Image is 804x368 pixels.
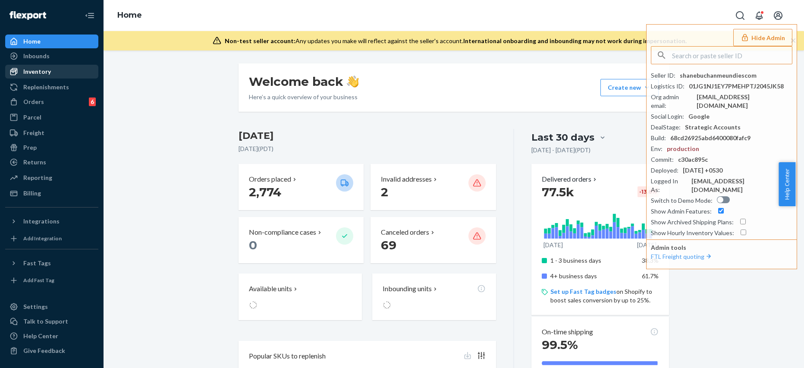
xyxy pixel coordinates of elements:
button: Open Search Box [732,7,749,24]
span: 0 [249,238,257,252]
div: Logged In As : [651,177,687,194]
input: Search or paste seller ID [672,47,792,64]
div: [EMAIL_ADDRESS][DOMAIN_NAME] [691,177,792,194]
p: Non-compliance cases [249,227,316,237]
p: Available units [249,284,292,294]
span: 38.3% [642,257,659,264]
img: hand-wave emoji [347,75,359,88]
span: 69 [381,238,396,252]
div: Strategic Accounts [685,123,741,132]
button: Give Feedback [5,344,98,358]
button: Hide Admin [733,29,792,46]
button: Inbounding units [372,274,496,320]
div: Seller ID : [651,71,675,80]
a: Prep [5,141,98,154]
div: 6 [89,98,96,106]
h1: Welcome back [249,74,359,89]
div: Give Feedback [23,346,65,355]
p: Here’s a quick overview of your business [249,93,359,101]
div: Any updates you make will reflect against the seller's account. [225,37,687,45]
a: Add Fast Tag [5,274,98,287]
p: Invalid addresses [381,174,432,184]
div: Home [23,37,41,46]
div: DealStage : [651,123,681,132]
button: Close Navigation [81,7,98,24]
div: Fast Tags [23,259,51,267]
button: Invalid addresses 2 [371,164,496,210]
div: 68cd26925abd6400080fafc9 [670,134,751,142]
div: Show Hourly Inventory Values : [651,229,734,237]
p: Orders placed [249,174,291,184]
p: [DATE] ( PDT ) [239,145,496,153]
div: Add Integration [23,235,62,242]
span: 2 [381,185,388,199]
div: Talk to Support [23,317,68,326]
span: 77.5k [542,185,574,199]
p: [DATE] [637,241,656,249]
div: Integrations [23,217,60,226]
a: Settings [5,300,98,314]
div: Env : [651,145,663,153]
div: Show Admin Features : [651,207,712,216]
a: Inbounds [5,49,98,63]
div: c30ac895c [678,155,708,164]
p: Popular SKUs to replenish [249,351,326,361]
a: Home [5,35,98,48]
div: Parcel [23,113,41,122]
div: Reporting [23,173,52,182]
a: Home [117,10,142,20]
div: Org admin email : [651,93,692,110]
img: Flexport logo [9,11,46,20]
span: 2,774 [249,185,281,199]
div: Google [688,112,710,121]
div: production [667,145,699,153]
div: Settings [23,302,48,311]
a: Freight [5,126,98,140]
button: Delivered orders [542,174,598,184]
button: Open notifications [751,7,768,24]
a: Add Integration [5,232,98,245]
p: [DATE] - [DATE] ( PDT ) [531,146,590,154]
div: Show Archived Shipping Plans : [651,218,734,226]
h3: [DATE] [239,129,496,143]
div: Returns [23,158,46,167]
div: Last 30 days [531,131,594,144]
div: shanebuchanmeundiescom [680,71,757,80]
span: 61.7% [642,272,659,280]
p: Admin tools [651,243,792,252]
span: 99.5% [542,337,578,352]
div: Help Center [23,332,58,340]
div: Social Login : [651,112,684,121]
a: Returns [5,155,98,169]
p: Inbounding units [383,284,432,294]
button: Help Center [779,162,795,206]
div: Build : [651,134,666,142]
button: Orders placed 2,774 [239,164,364,210]
p: Canceled orders [381,227,429,237]
a: Orders6 [5,95,98,109]
button: Integrations [5,214,98,228]
a: Inventory [5,65,98,79]
a: Set up Fast Tag badges [550,288,616,295]
p: 1 - 3 business days [550,256,635,265]
div: Replenishments [23,83,69,91]
div: Add Fast Tag [23,277,54,284]
div: [EMAIL_ADDRESS][DOMAIN_NAME] [697,93,792,110]
a: Talk to Support [5,315,98,328]
a: Parcel [5,110,98,124]
div: Freight [23,129,44,137]
div: Commit : [651,155,674,164]
p: on Shopify to boost sales conversion by up to 25%. [550,287,659,305]
div: Inventory [23,67,51,76]
button: Non-compliance cases 0 [239,217,364,263]
div: -13.6 % [638,186,659,197]
div: [DATE] +0530 [683,166,722,175]
button: Canceled orders 69 [371,217,496,263]
span: International onboarding and inbounding may not work during impersonation. [463,37,687,44]
a: FTL Freight quoting [651,253,713,260]
div: Orders [23,98,44,106]
button: Open account menu [769,7,787,24]
div: Inbounds [23,52,50,60]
